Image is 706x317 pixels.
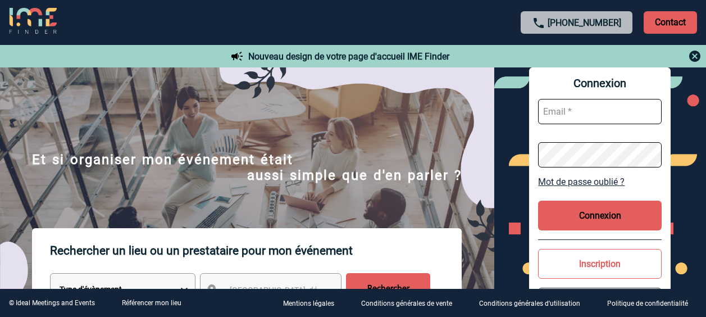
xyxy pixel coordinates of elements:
[50,228,462,273] p: Rechercher un lieu ou un prestataire pour mon événement
[479,300,580,308] p: Conditions générales d'utilisation
[644,11,697,34] p: Contact
[346,273,430,305] input: Rechercher
[9,299,95,307] div: © Ideal Meetings and Events
[607,300,688,308] p: Politique de confidentialité
[538,99,662,124] input: Email *
[548,17,621,28] a: [PHONE_NUMBER]
[274,298,352,309] a: Mentions légales
[283,300,334,308] p: Mentions légales
[122,299,181,307] a: Référencer mon lieu
[598,298,706,309] a: Politique de confidentialité
[470,298,598,309] a: Conditions générales d'utilisation
[532,16,545,30] img: call-24-px.png
[538,176,662,187] a: Mot de passe oublié ?
[538,76,662,90] span: Connexion
[361,300,452,308] p: Conditions générales de vente
[230,286,386,295] span: [GEOGRAPHIC_DATA], département, région...
[538,249,662,279] button: Inscription
[538,201,662,230] button: Connexion
[352,298,470,309] a: Conditions générales de vente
